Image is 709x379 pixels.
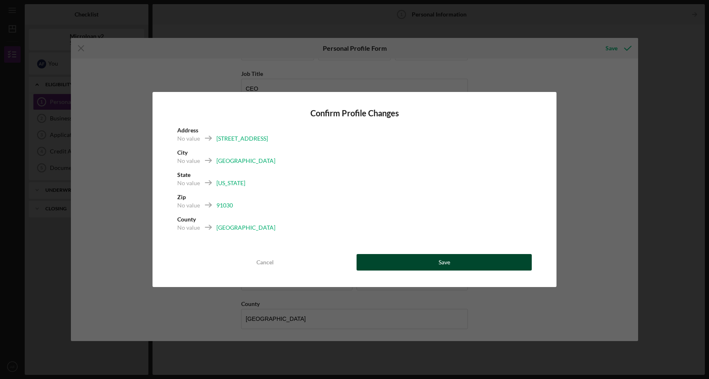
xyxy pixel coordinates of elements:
div: No value [177,224,200,232]
b: Address [177,127,198,134]
b: Zip [177,193,186,200]
div: [GEOGRAPHIC_DATA] [216,224,275,232]
div: No value [177,134,200,143]
div: No value [177,157,200,165]
b: State [177,171,190,178]
button: Cancel [177,254,352,271]
h4: Confirm Profile Changes [177,108,532,118]
div: 91030 [216,201,233,210]
b: City [177,149,188,156]
div: No value [177,179,200,187]
b: County [177,216,196,223]
div: Save [439,254,450,271]
div: No value [177,201,200,210]
div: [STREET_ADDRESS] [216,134,268,143]
div: Cancel [256,254,274,271]
div: [GEOGRAPHIC_DATA] [216,157,275,165]
div: [US_STATE] [216,179,245,187]
button: Save [357,254,532,271]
